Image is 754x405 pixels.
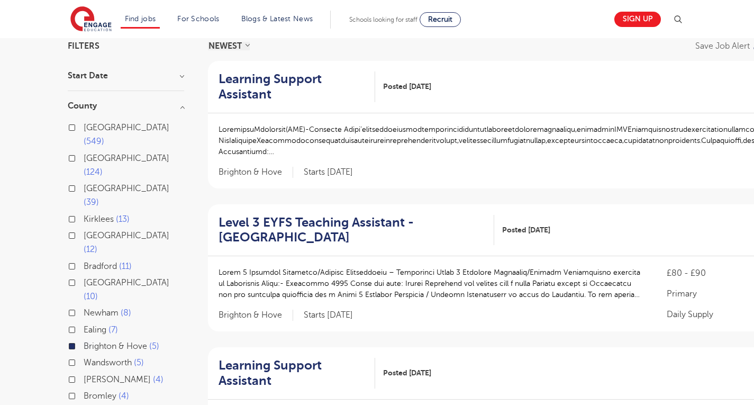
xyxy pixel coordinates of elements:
input: [PERSON_NAME] 4 [84,375,90,382]
input: [GEOGRAPHIC_DATA] 12 [84,231,90,238]
span: Ealing [84,325,106,335]
span: Schools looking for staff [349,16,417,23]
span: 12 [84,245,97,254]
span: [GEOGRAPHIC_DATA] [84,184,169,193]
span: Bradford [84,262,117,271]
h2: Learning Support Assistant [219,71,367,102]
input: Newham 8 [84,308,90,315]
h2: Learning Support Assistant [219,358,367,389]
input: [GEOGRAPHIC_DATA] 124 [84,154,90,160]
span: Brighton & Hove [84,341,147,351]
span: Recruit [428,15,452,23]
span: 13 [116,214,130,224]
span: Posted [DATE] [383,81,431,92]
h3: County [68,102,184,110]
span: [GEOGRAPHIC_DATA] [84,123,169,132]
img: Engage Education [70,6,112,33]
input: Wandsworth 5 [84,358,90,365]
span: [GEOGRAPHIC_DATA] [84,231,169,240]
a: Recruit [420,12,461,27]
span: Filters [68,42,99,50]
input: Bromley 4 [84,391,90,398]
p: Save job alert [695,42,750,50]
span: 39 [84,197,99,207]
span: Posted [DATE] [502,224,550,236]
span: 8 [121,308,131,318]
span: Posted [DATE] [383,367,431,379]
a: Sign up [614,12,661,27]
a: Learning Support Assistant [219,71,375,102]
a: Find jobs [125,15,156,23]
a: Level 3 EYFS Teaching Assistant - [GEOGRAPHIC_DATA] [219,215,495,246]
h3: Start Date [68,71,184,80]
span: Newham [84,308,119,318]
a: For Schools [177,15,219,23]
span: 124 [84,167,103,177]
h2: Level 3 EYFS Teaching Assistant - [GEOGRAPHIC_DATA] [219,215,486,246]
span: 11 [119,262,132,271]
span: [GEOGRAPHIC_DATA] [84,278,169,287]
span: 4 [153,375,163,384]
span: 5 [149,341,159,351]
input: [GEOGRAPHIC_DATA] 39 [84,184,90,191]
span: 549 [84,137,104,146]
span: Kirklees [84,214,114,224]
a: Blogs & Latest News [241,15,313,23]
span: Wandsworth [84,358,132,367]
p: Lorem 5 Ipsumdol Sitametco/Adipisc Elitseddoeiu – Temporinci Utlab 3 Etdolore Magnaaliq/Enimadm V... [219,267,646,300]
span: [PERSON_NAME] [84,375,151,384]
span: Brighton & Hove [219,310,293,321]
input: [GEOGRAPHIC_DATA] 10 [84,278,90,285]
input: Brighton & Hove 5 [84,341,90,348]
input: Ealing 7 [84,325,90,332]
span: Bromley [84,391,116,401]
p: Starts [DATE] [304,310,353,321]
input: Kirklees 13 [84,214,90,221]
span: 7 [108,325,118,335]
span: 10 [84,292,98,301]
span: [GEOGRAPHIC_DATA] [84,154,169,163]
span: 5 [134,358,144,367]
input: Bradford 11 [84,262,90,268]
p: Starts [DATE] [304,167,353,178]
input: [GEOGRAPHIC_DATA] 549 [84,123,90,130]
a: Learning Support Assistant [219,358,375,389]
span: Brighton & Hove [219,167,293,178]
span: 4 [119,391,129,401]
